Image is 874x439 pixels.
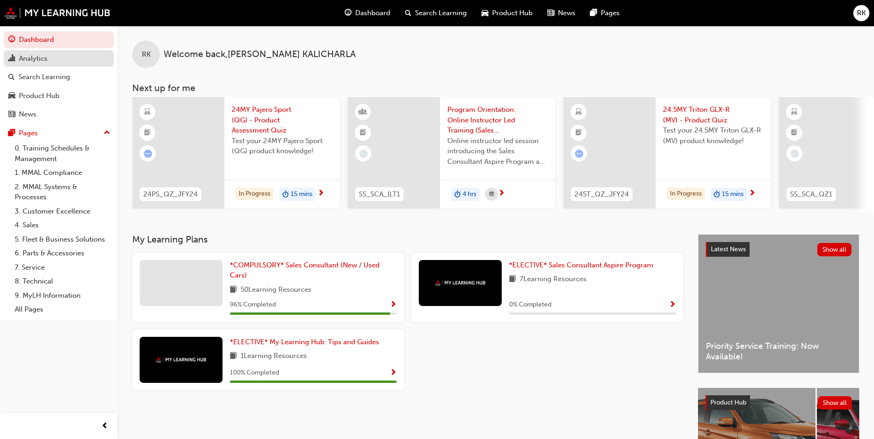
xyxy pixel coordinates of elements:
a: 2. MMAL Systems & Processes [11,180,114,204]
span: Product Hub [710,399,746,406]
span: up-icon [104,127,110,139]
span: *COMPULSORY* Sales Consultant (New / Used Cars) [230,261,380,280]
h3: My Learning Plans [132,234,683,245]
span: booktick-icon [360,127,366,139]
button: Pages [4,125,114,142]
h3: Next up for me [117,83,874,93]
span: Priority Service Training: Now Available! [706,341,851,362]
span: next-icon [749,190,756,198]
span: Test your 24.5MY Triton GLX-R (MV) product knowledge! [663,125,763,146]
span: 245T_QZ_JFY24 [575,189,629,200]
img: mmal [5,7,111,19]
span: 96 % Completed [230,300,276,310]
a: Product Hub [4,87,114,104]
div: News [19,109,36,120]
span: Test your 24MY Pajero Sport (QG) product knowledge! [232,136,332,156]
span: learningResourceType_INSTRUCTOR_LED-icon [360,106,366,118]
a: 6. Parts & Accessories [11,246,114,260]
button: Show Progress [669,299,676,311]
a: News [4,106,114,123]
span: booktick-icon [144,127,151,139]
a: *COMPULSORY* Sales Consultant (New / Used Cars) [230,260,397,281]
span: news-icon [547,7,554,19]
span: Pages [601,8,620,18]
span: 24MY Pajero Sport (QG) - Product Assessment Quiz [232,104,332,136]
a: Product HubShow all [705,395,852,410]
span: RK [142,49,151,60]
span: guage-icon [8,36,15,44]
a: Search Learning [4,69,114,86]
span: calendar-icon [489,189,494,200]
a: pages-iconPages [583,4,627,23]
span: car-icon [481,7,488,19]
span: duration-icon [282,189,289,201]
span: *ELECTIVE* My Learning Hub: Tips and Guides [230,338,379,346]
img: mmal [435,280,486,286]
span: 0 % Completed [509,300,551,310]
span: Show Progress [390,301,397,309]
a: 1. MMAL Compliance [11,166,114,180]
button: Show all [818,396,852,410]
a: car-iconProduct Hub [474,4,540,23]
img: mmal [156,357,206,363]
a: 245T_QZ_JFY2424.5MY Triton GLX-R (MV) - Product QuizTest your 24.5MY Triton GLX-R (MV) product kn... [563,97,771,208]
span: 50 Learning Resources [240,284,311,296]
a: 8. Technical [11,274,114,289]
a: search-iconSearch Learning [398,4,474,23]
div: Analytics [19,53,47,64]
span: guage-icon [345,7,352,19]
a: 9. MyLH Information [11,289,114,303]
span: Welcome back , [PERSON_NAME] KALICHARLA [164,49,356,60]
span: learningRecordVerb_ATTEMPT-icon [144,150,152,158]
span: pages-icon [8,129,15,138]
button: Show all [817,243,852,256]
span: Show Progress [669,301,676,309]
span: *ELECTIVE* Sales Consultant Aspire Program [509,261,653,269]
button: Show Progress [390,367,397,379]
span: Program Orientation: Online Instructor Led Training (Sales Consultant Aspire Program) [447,104,548,136]
span: Online instructor led session introducing the Sales Consultant Aspire Program and outlining what ... [447,136,548,167]
a: All Pages [11,302,114,317]
div: Pages [19,128,38,139]
span: next-icon [498,190,505,198]
span: Dashboard [355,8,390,18]
span: next-icon [317,190,324,198]
span: SS_SCA_QZ1 [790,189,832,200]
button: DashboardAnalyticsSearch LearningProduct HubNews [4,29,114,125]
span: learningRecordVerb_NONE-icon [359,150,368,158]
span: SS_SCA_ILT1 [359,189,400,200]
div: In Progress [667,188,705,200]
a: SS_SCA_ILT1Program Orientation: Online Instructor Led Training (Sales Consultant Aspire Program)O... [348,97,555,208]
span: 4 hrs [463,189,476,200]
a: guage-iconDashboard [337,4,398,23]
a: 3. Customer Excellence [11,204,114,219]
span: 24PS_QZ_JFY24 [143,189,198,200]
a: 5. Fleet & Business Solutions [11,232,114,247]
span: book-icon [509,274,516,285]
span: 1 Learning Resources [240,351,307,362]
span: search-icon [405,7,411,19]
div: Search Learning [18,72,70,82]
button: RK [853,5,869,21]
span: pages-icon [590,7,597,19]
span: car-icon [8,92,15,100]
a: 4. Sales [11,218,114,232]
span: 15 mins [722,189,744,200]
a: 24PS_QZ_JFY2424MY Pajero Sport (QG) - Product Assessment QuizTest your 24MY Pajero Sport (QG) pro... [132,97,340,208]
span: Show Progress [390,369,397,377]
span: booktick-icon [575,127,582,139]
span: 100 % Completed [230,368,279,378]
a: Dashboard [4,31,114,48]
a: news-iconNews [540,4,583,23]
span: learningResourceType_ELEARNING-icon [575,106,582,118]
span: Latest News [711,245,746,253]
span: Search Learning [415,8,467,18]
span: Product Hub [492,8,533,18]
div: In Progress [235,188,274,200]
span: book-icon [230,284,237,296]
span: RK [857,8,866,18]
a: *ELECTIVE* Sales Consultant Aspire Program [509,260,657,271]
span: News [558,8,575,18]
